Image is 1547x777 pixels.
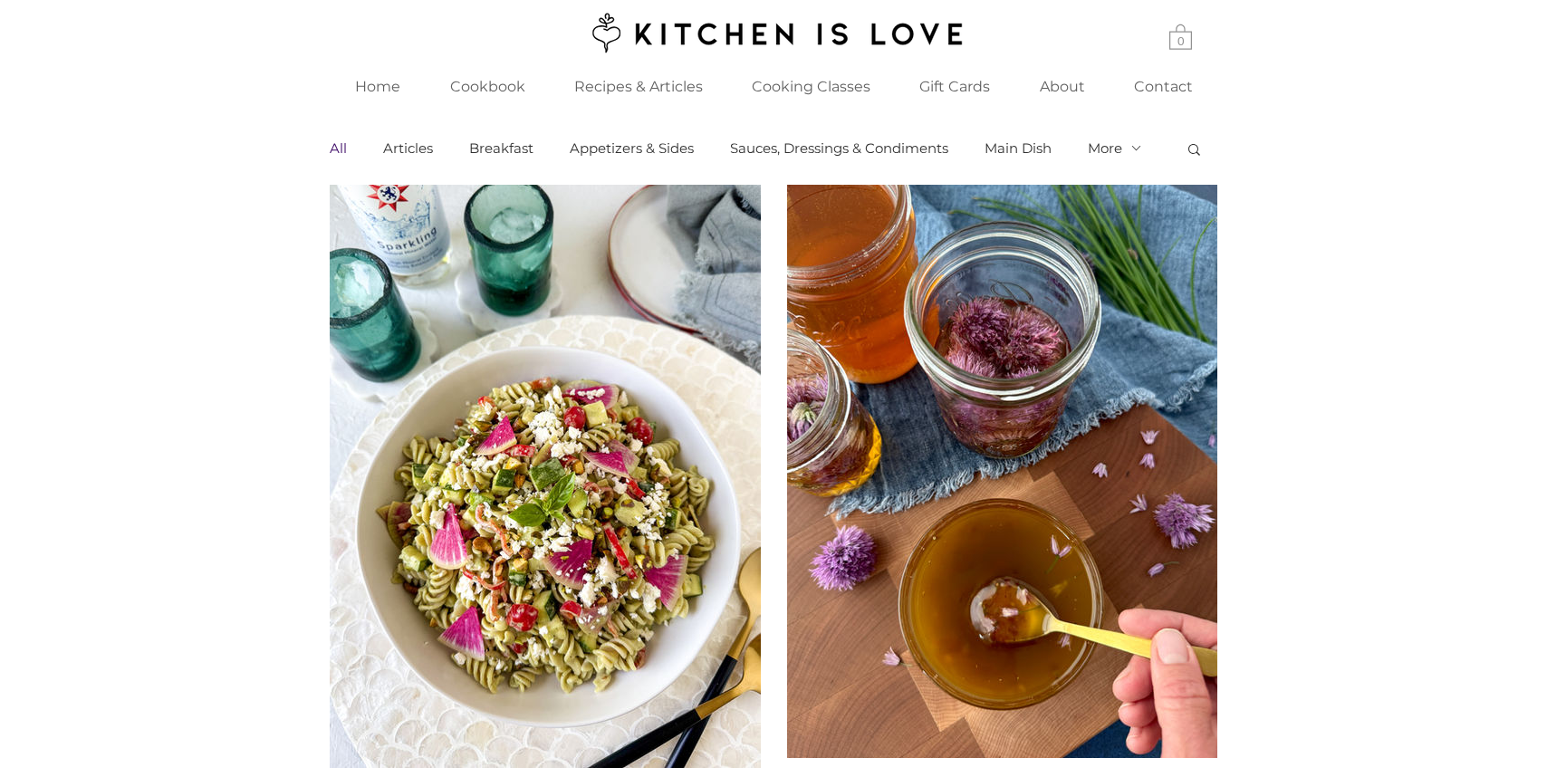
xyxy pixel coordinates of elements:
a: Cookbook [426,67,549,106]
nav: Site [330,67,1217,106]
nav: Blog [330,112,1167,185]
p: Home [346,67,409,106]
a: Appetizers & Sides [570,140,694,157]
a: Home [330,67,426,106]
a: Sauces, Dressings & Condiments [730,140,948,157]
text: 0 [1177,34,1185,48]
img: Chive Blossoms on a wood cutting board and in jars with a hand holding a spoon with vinaigrette. [787,185,1217,758]
p: Cooking Classes [743,67,879,106]
a: Recipes & Articles [549,67,727,106]
a: Articles [383,140,433,157]
img: Colorful summer pasta salad with corn, zucchini, watermelon radish, cherry tomatoes, chickpea pas... [330,185,761,768]
button: More [1088,140,1143,157]
a: About [1014,67,1110,106]
p: Gift Cards [910,67,999,106]
a: All [330,140,347,157]
p: About [1031,67,1094,106]
a: Contact [1110,67,1217,106]
p: Contact [1125,67,1202,106]
img: Kitchen is Love logo [580,10,966,55]
div: Cooking Classes [727,67,894,106]
p: Recipes & Articles [565,67,712,106]
div: Search [1186,141,1203,160]
a: Breakfast [469,140,533,157]
a: Gift Cards [894,67,1014,106]
a: Main Dish [985,140,1052,157]
a: Cart with 0 items [1169,23,1192,50]
p: Cookbook [441,67,534,106]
